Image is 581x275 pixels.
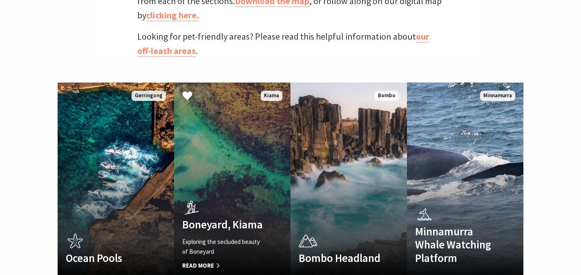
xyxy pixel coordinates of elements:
[299,251,381,264] h4: Bombo Headland
[261,91,282,101] span: Kiama
[174,83,201,110] button: Click to Favourite Boneyard, Kiama
[132,91,166,101] span: Gerringong
[182,218,265,231] h4: Boneyard, Kiama
[415,225,498,264] h4: Minnamurra Whale Watching Platform
[137,29,444,58] p: Looking for pet-friendly areas? Please read this helpful information about .
[146,9,199,21] a: clicking here.
[375,91,399,101] span: Bombo
[182,261,265,271] span: Read More
[480,91,515,101] span: Minnamurra
[66,251,148,264] h4: Ocean Pools
[137,31,429,57] a: our off-leash areas
[182,237,265,257] p: Exploring the secluded beauty of Boneyard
